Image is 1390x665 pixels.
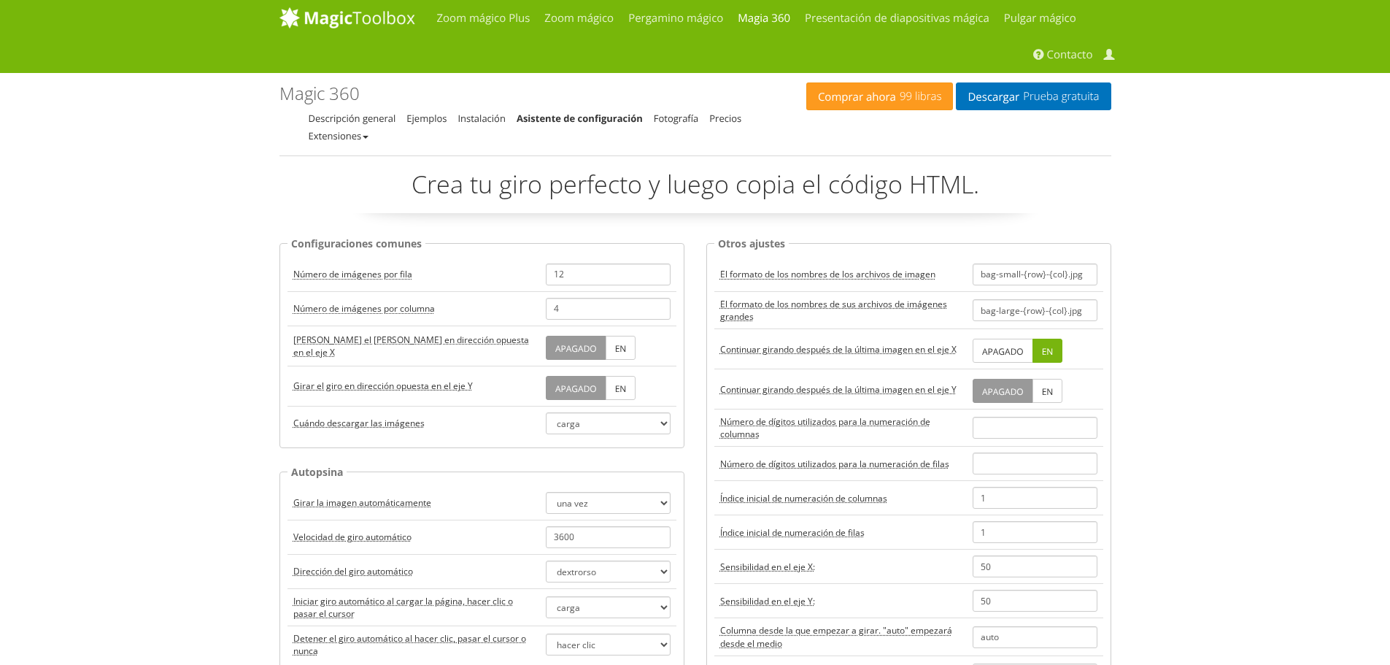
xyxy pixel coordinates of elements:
[818,90,896,104] font: Comprar ahora
[720,561,815,573] acronym: velocidad
[309,129,369,142] a: Extensiones
[293,417,425,429] font: Cuándo descargar las imágenes
[720,458,949,470] font: Número de dígitos utilizados para la numeración de filas
[1042,345,1054,358] font: EN
[291,465,343,479] font: Autopsina
[293,632,526,657] font: Detener el giro automático al hacer clic, pasar el cursor o nunca
[720,268,935,280] acronym: Nombre del archivo
[956,82,1111,110] a: DescargarPrueba gratuita
[293,334,529,358] font: [PERSON_NAME] el [PERSON_NAME] en dirección opuesta en el eje X
[406,112,447,125] a: Ejemplos
[555,383,597,395] font: APAGADO
[555,342,597,355] font: APAGADO
[968,90,1019,104] font: Descargar
[720,526,865,539] font: Índice inicial de numeración de filas
[293,531,412,543] font: Velocidad de giro automático
[293,595,513,620] font: Iniciar giro automático al cargar la página, hacer clic o pasar el cursor
[720,383,957,396] acronym: fila de bucle
[293,595,534,620] acronym: inicio de giro automático
[982,345,1024,358] font: APAGADO
[720,561,815,573] font: Sensibilidad en el eje X:
[628,11,723,26] font: Pergamino mágico
[1023,89,1099,104] font: Prueba gratuita
[720,624,961,649] acronym: columna de inicio
[738,11,790,26] font: Magia 360
[293,531,412,543] acronym: velocidad de giro automático
[293,302,435,315] acronym: filas
[720,343,957,355] font: Continuar girando después de la última imagen en el eje X
[720,298,961,323] acronym: nombre de archivo grande
[437,11,530,26] font: Zoom mágico Plus
[720,492,887,504] acronym: incremento de columna
[900,89,942,104] font: 99 libras
[293,496,431,509] font: Girar la imagen automáticamente
[718,237,785,250] font: Otros ajustes
[1047,47,1093,62] font: Contacto
[279,7,415,28] img: MagicToolbox.com - Herramientas de imagen para tu sitio web
[291,237,422,250] font: Configuraciones comunes
[293,268,412,280] font: Número de imágenes por fila
[279,81,360,105] font: Magic 360
[517,112,643,125] a: Asistente de configuración
[720,624,952,649] font: Columna desde la que empezar a girar. "auto" empezará desde el medio
[982,385,1024,398] font: APAGADO
[293,417,425,429] acronym: inicializar en
[293,565,413,577] font: Dirección del giro automático
[615,342,627,355] font: EN
[805,11,989,26] font: Presentación de diapositivas mágica
[293,632,534,657] acronym: parada de giro automático
[720,595,815,607] acronym: velocidad
[293,302,435,315] font: Número de imágenes por columna
[457,112,505,125] a: Instalación
[720,415,961,440] acronym: incremento de columna
[293,565,413,577] acronym: dirección de giro automático
[720,298,947,323] font: El formato de los nombres de sus archivos de imágenes grandes
[720,343,957,355] acronym: columna de bucle
[720,268,935,280] font: El formato de los nombres de los archivos de imagen
[720,595,815,607] font: Sensibilidad en el eje Y:
[709,112,741,125] a: Precios
[615,383,627,395] font: EN
[806,82,954,110] a: Comprar ahora99 libras
[1030,36,1100,73] a: Contacto
[720,458,949,470] acronym: incremento de fila
[293,380,473,392] acronym: fila inversa
[293,380,473,392] font: Girar el giro en dirección opuesta en el eje Y
[293,334,534,358] acronym: columna inversa
[720,415,930,440] font: Número de dígitos utilizados para la numeración de columnas
[720,383,957,396] font: Continuar girando después de la última imagen en el eje Y
[293,496,431,509] acronym: giro automático
[309,129,362,142] font: Extensiones
[412,167,979,201] font: Crea tu giro perfecto y luego copia el código HTML.
[293,268,412,280] acronym: columnas
[309,112,396,125] a: Descripción general
[1004,11,1076,26] font: Pulgar mágico
[720,492,887,504] font: Índice inicial de numeración de columnas
[1042,385,1054,398] font: EN
[544,11,614,26] font: Zoom mágico
[654,112,698,125] a: Fotografía
[720,526,865,539] acronym: incremento de fila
